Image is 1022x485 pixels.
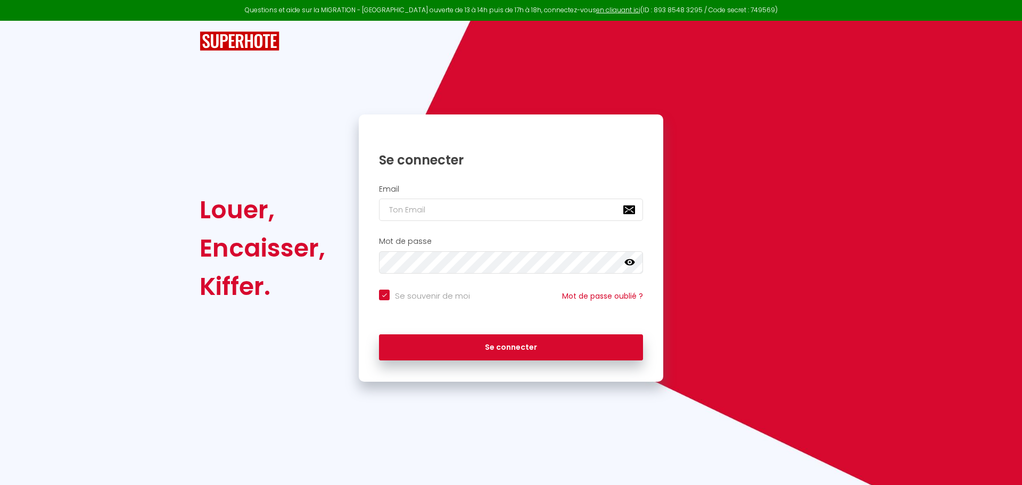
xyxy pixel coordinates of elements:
div: Louer, [200,191,325,229]
div: Encaisser, [200,229,325,267]
button: Se connecter [379,334,643,361]
h2: Mot de passe [379,237,643,246]
div: Kiffer. [200,267,325,306]
a: en cliquant ici [596,5,640,14]
h2: Email [379,185,643,194]
h1: Se connecter [379,152,643,168]
a: Mot de passe oublié ? [562,291,643,301]
input: Ton Email [379,199,643,221]
img: SuperHote logo [200,31,279,51]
